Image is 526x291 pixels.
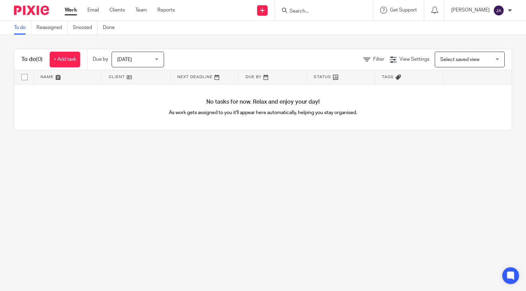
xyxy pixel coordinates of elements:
[451,7,490,14] p: [PERSON_NAME]
[73,21,98,35] a: Snoozed
[93,56,108,63] p: Due by
[390,8,417,13] span: Get Support
[14,21,31,35] a: To do
[157,7,175,14] a: Reports
[493,5,504,16] img: svg%3E
[440,57,479,62] span: Select saved view
[399,57,429,62] span: View Settings
[109,7,125,14] a: Clients
[65,7,77,14] a: Work
[139,109,388,116] p: As work gets assigned to you it'll appear here automatically, helping you stay organised.
[289,8,352,15] input: Search
[382,75,394,79] span: Tags
[87,7,99,14] a: Email
[373,57,384,62] span: Filter
[21,56,43,63] h1: To do
[36,21,67,35] a: Reassigned
[135,7,147,14] a: Team
[14,6,49,15] img: Pixie
[117,57,132,62] span: [DATE]
[103,21,120,35] a: Done
[14,98,512,106] h4: No tasks for now. Relax and enjoy your day!
[50,52,80,67] a: + Add task
[36,57,43,62] span: (0)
